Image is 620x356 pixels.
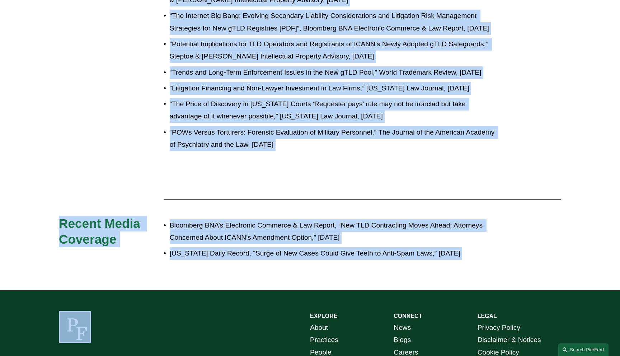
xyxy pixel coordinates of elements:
p: “Trends and Long-Term Enforcement Issues in the New gTLD Pool,” World Trademark Review, [DATE] [170,66,498,79]
strong: LEGAL [478,313,497,319]
a: Disclaimer & Notices [478,334,541,346]
p: “POWs Versus Torturers: Forensic Evaluation of Military Personnel,” The Journal of the American A... [170,126,498,151]
p: “Litigation Financing and Non-Lawyer Investment in Law Firms,” [US_STATE] Law Journal, [DATE] [170,82,498,95]
p: “The Internet Big Bang: Evolving Secondary Liability Considerations and Litigation Risk Managemen... [170,10,498,34]
p: Bloomberg BNA’s Electronic Commerce & Law Report, “New TLD Contracting Moves Ahead; Attorneys Con... [170,219,498,244]
a: Privacy Policy [478,322,520,334]
a: News [394,322,411,334]
p: [US_STATE] Daily Record, “Surge of New Cases Could Give Teeth to Anti-Spam Laws,” [DATE] [170,247,498,260]
a: Search this site [558,343,609,356]
span: Recent Media Coverage [59,216,144,246]
p: “Potential Implications for TLD Operators and Registrants of ICANN’s Newly Adopted gTLD Safeguard... [170,38,498,63]
a: Blogs [394,334,411,346]
strong: EXPLORE [310,313,337,319]
p: “The Price of Discovery in [US_STATE] Courts ‘Requester pays’ rule may not be ironclad but take a... [170,98,498,123]
a: About [310,322,328,334]
a: Practices [310,334,338,346]
strong: CONNECT [394,313,422,319]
